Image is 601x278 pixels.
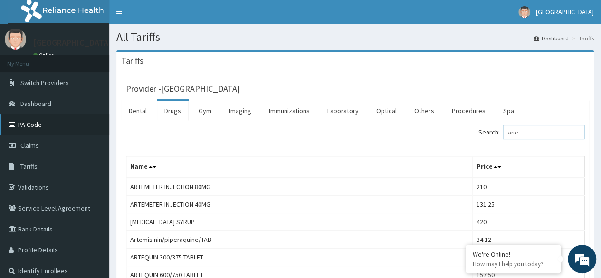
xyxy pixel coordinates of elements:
[126,178,473,196] td: ARTEMETER INJECTION 80MG
[472,156,584,178] th: Price
[156,5,179,28] div: Minimize live chat window
[503,125,584,139] input: Search:
[534,34,569,42] a: Dashboard
[473,260,553,268] p: How may I help you today?
[49,53,160,66] div: Chat with us now
[518,6,530,18] img: User Image
[126,85,240,93] h3: Provider - [GEOGRAPHIC_DATA]
[221,101,259,121] a: Imaging
[121,57,143,65] h3: Tariffs
[478,125,584,139] label: Search:
[472,231,584,249] td: 34.12
[369,101,404,121] a: Optical
[570,34,594,42] li: Tariffs
[444,101,493,121] a: Procedures
[33,38,112,47] p: [GEOGRAPHIC_DATA]
[473,250,553,259] div: We're Online!
[5,181,181,214] textarea: Type your message and hit 'Enter'
[536,8,594,16] span: [GEOGRAPHIC_DATA]
[157,101,189,121] a: Drugs
[496,101,522,121] a: Spa
[20,78,69,87] span: Switch Providers
[126,196,473,213] td: ARTEMETER INJECTION 40MG
[20,99,51,108] span: Dashboard
[33,52,56,58] a: Online
[126,213,473,231] td: [MEDICAL_DATA] SYRUP
[126,231,473,249] td: Artemisinin/piperaquine/TAB
[55,80,131,176] span: We're online!
[20,162,38,171] span: Tariffs
[18,48,38,71] img: d_794563401_company_1708531726252_794563401
[5,29,26,50] img: User Image
[261,101,317,121] a: Immunizations
[472,178,584,196] td: 210
[20,141,39,150] span: Claims
[121,101,154,121] a: Dental
[472,196,584,213] td: 131.25
[407,101,442,121] a: Others
[191,101,219,121] a: Gym
[126,156,473,178] th: Name
[320,101,366,121] a: Laboratory
[126,249,473,266] td: ARTEQUIN 300/375 TABLET
[116,31,594,43] h1: All Tariffs
[472,213,584,231] td: 420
